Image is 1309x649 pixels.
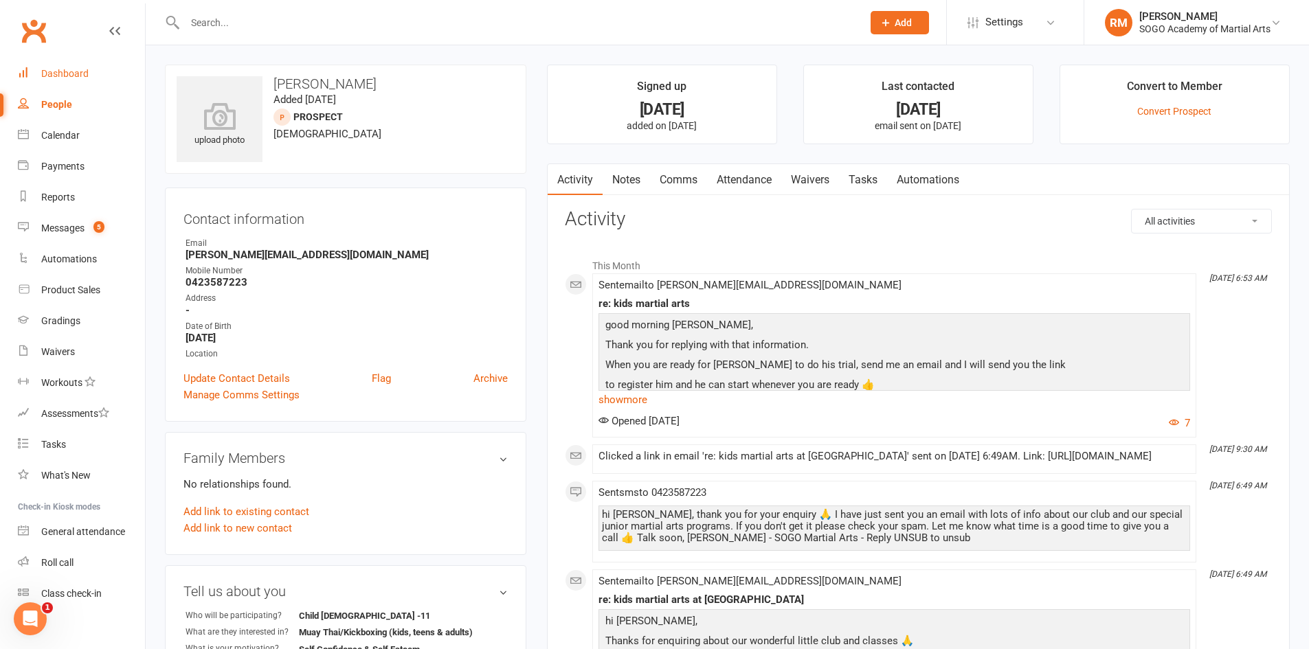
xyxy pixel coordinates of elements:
a: Workouts [18,367,145,398]
h3: Contact information [183,206,508,227]
p: added on [DATE] [560,120,764,131]
div: hi [PERSON_NAME], thank you for your enquiry 🙏 I have just sent you an email with lots of info ab... [602,509,1187,544]
a: Gradings [18,306,145,337]
div: Last contacted [882,78,954,102]
span: 5 [93,221,104,233]
span: Settings [985,7,1023,38]
a: Reports [18,182,145,213]
div: Tasks [41,439,66,450]
input: Search... [181,13,853,32]
button: Add [871,11,929,34]
strong: Muay Thai/Kickboxing (kids, teens & adults) [299,627,473,637]
div: Date of Birth [186,320,508,333]
div: Email [186,237,508,250]
a: Notes [603,164,650,196]
a: Assessments [18,398,145,429]
div: Assessments [41,408,109,419]
div: Convert to Member [1127,78,1222,102]
a: Add link to new contact [183,520,292,536]
a: Waivers [18,337,145,367]
p: No relationships found. [183,476,508,492]
p: good morning [PERSON_NAME], [602,317,1187,337]
a: Roll call [18,547,145,578]
div: re: kids martial arts [598,298,1190,310]
h3: Family Members [183,451,508,466]
p: email sent on [DATE] [816,120,1020,131]
strong: [DATE] [186,332,508,344]
div: Gradings [41,315,80,326]
a: Dashboard [18,58,145,89]
div: Messages [41,223,85,234]
div: Dashboard [41,68,89,79]
div: Location [186,348,508,361]
h3: Activity [565,209,1272,230]
a: General attendance kiosk mode [18,516,145,547]
span: Opened [DATE] [598,415,680,427]
a: Archive [473,370,508,387]
div: Roll call [41,557,74,568]
time: Added [DATE] [273,93,336,106]
a: Add link to existing contact [183,503,309,520]
a: Clubworx [16,14,51,48]
span: [DEMOGRAPHIC_DATA] [273,128,381,140]
a: Waivers [781,164,839,196]
p: When you are ready for [PERSON_NAME] to do his trial, send me an email and I will send you the link [602,356,1187,376]
div: Who will be participating? [186,609,299,622]
div: Waivers [41,346,75,357]
a: People [18,89,145,120]
div: RM [1105,9,1132,36]
i: [DATE] 9:30 AM [1209,444,1266,454]
a: Automations [887,164,969,196]
i: [DATE] 6:49 AM [1209,569,1266,579]
a: Convert Prospect [1137,106,1211,117]
div: Signed up [637,78,686,102]
div: Product Sales [41,284,100,295]
a: Class kiosk mode [18,578,145,609]
a: Tasks [839,164,887,196]
div: [DATE] [816,102,1020,117]
div: Automations [41,253,97,264]
div: Clicked a link in email 're: kids martial arts at [GEOGRAPHIC_DATA]' sent on [DATE] 6:49AM. Link:... [598,451,1190,462]
div: Calendar [41,130,80,141]
div: What's New [41,470,91,481]
a: Attendance [707,164,781,196]
a: Messages 5 [18,213,145,244]
a: Update Contact Details [183,370,290,387]
a: Flag [372,370,391,387]
strong: 0423587223 [186,276,508,288]
iframe: Intercom live chat [14,602,47,635]
a: Tasks [18,429,145,460]
div: People [41,99,72,110]
div: [DATE] [560,102,764,117]
strong: [PERSON_NAME][EMAIL_ADDRESS][DOMAIN_NAME] [186,249,508,261]
a: Comms [650,164,707,196]
strong: - [186,304,508,317]
div: Class check-in [41,588,102,599]
div: Reports [41,192,75,203]
a: Calendar [18,120,145,151]
div: Address [186,292,508,305]
a: Automations [18,244,145,275]
div: [PERSON_NAME] [1139,10,1271,23]
span: Sent email to [PERSON_NAME][EMAIL_ADDRESS][DOMAIN_NAME] [598,279,902,291]
a: What's New [18,460,145,491]
h3: Tell us about you [183,584,508,599]
strong: Child [DEMOGRAPHIC_DATA] -11 [299,611,430,621]
div: General attendance [41,526,125,537]
span: Sent email to [PERSON_NAME][EMAIL_ADDRESS][DOMAIN_NAME] [598,575,902,587]
span: Add [895,17,912,28]
p: Thank you for replying with that information. [602,337,1187,356]
i: [DATE] 6:53 AM [1209,273,1266,283]
div: re: kids martial arts at [GEOGRAPHIC_DATA] [598,594,1190,606]
li: This Month [565,251,1272,273]
a: Product Sales [18,275,145,306]
a: Manage Comms Settings [183,387,300,403]
span: 1 [42,602,53,613]
span: Sent sms to 0423587223 [598,486,706,499]
div: Mobile Number [186,264,508,277]
div: What are they interested in? [186,626,299,639]
h3: [PERSON_NAME] [177,76,515,91]
button: 7 [1169,415,1190,431]
snap: prospect [293,111,343,122]
div: upload photo [177,102,262,148]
